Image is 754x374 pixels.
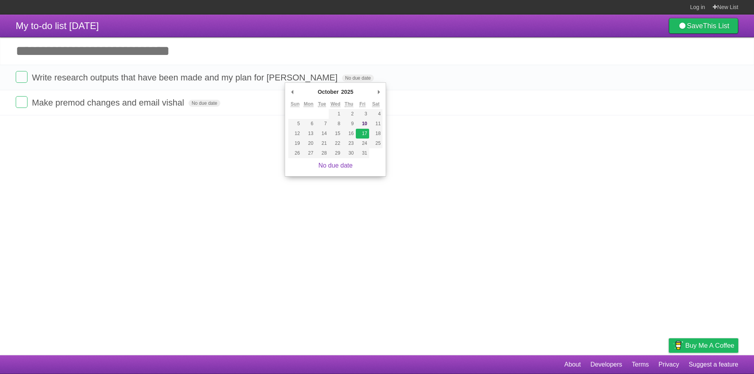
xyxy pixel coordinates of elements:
[356,109,369,119] button: 3
[342,139,355,148] button: 23
[288,86,296,98] button: Previous Month
[288,119,302,129] button: 5
[302,148,315,158] button: 27
[703,22,729,30] b: This List
[302,119,315,129] button: 6
[32,73,340,82] span: Write research outputs that have been made and my plan for [PERSON_NAME]
[288,148,302,158] button: 26
[318,101,326,107] abbr: Tuesday
[369,129,382,139] button: 18
[669,338,738,353] a: Buy me a coffee
[315,148,329,158] button: 28
[689,357,738,372] a: Suggest a feature
[632,357,649,372] a: Terms
[16,20,99,31] span: My to-do list [DATE]
[369,109,382,119] button: 4
[659,357,679,372] a: Privacy
[318,162,353,169] a: No due date
[288,139,302,148] button: 19
[16,71,27,83] label: Done
[32,98,186,108] span: Make premod changes and email vishal
[329,109,342,119] button: 1
[302,129,315,139] button: 13
[369,139,382,148] button: 25
[375,86,382,98] button: Next Month
[288,129,302,139] button: 12
[342,129,355,139] button: 16
[356,119,369,129] button: 10
[315,119,329,129] button: 7
[340,86,355,98] div: 2025
[356,148,369,158] button: 31
[372,101,380,107] abbr: Saturday
[317,86,340,98] div: October
[329,119,342,129] button: 8
[315,129,329,139] button: 14
[188,100,220,107] span: No due date
[329,129,342,139] button: 15
[564,357,581,372] a: About
[345,101,353,107] abbr: Thursday
[359,101,365,107] abbr: Friday
[16,96,27,108] label: Done
[304,101,313,107] abbr: Monday
[342,75,374,82] span: No due date
[669,18,738,34] a: SaveThis List
[342,148,355,158] button: 30
[331,101,340,107] abbr: Wednesday
[673,339,683,352] img: Buy me a coffee
[291,101,300,107] abbr: Sunday
[356,139,369,148] button: 24
[315,139,329,148] button: 21
[369,119,382,129] button: 11
[685,339,734,352] span: Buy me a coffee
[302,139,315,148] button: 20
[329,139,342,148] button: 22
[590,357,622,372] a: Developers
[356,129,369,139] button: 17
[342,109,355,119] button: 2
[329,148,342,158] button: 29
[342,119,355,129] button: 9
